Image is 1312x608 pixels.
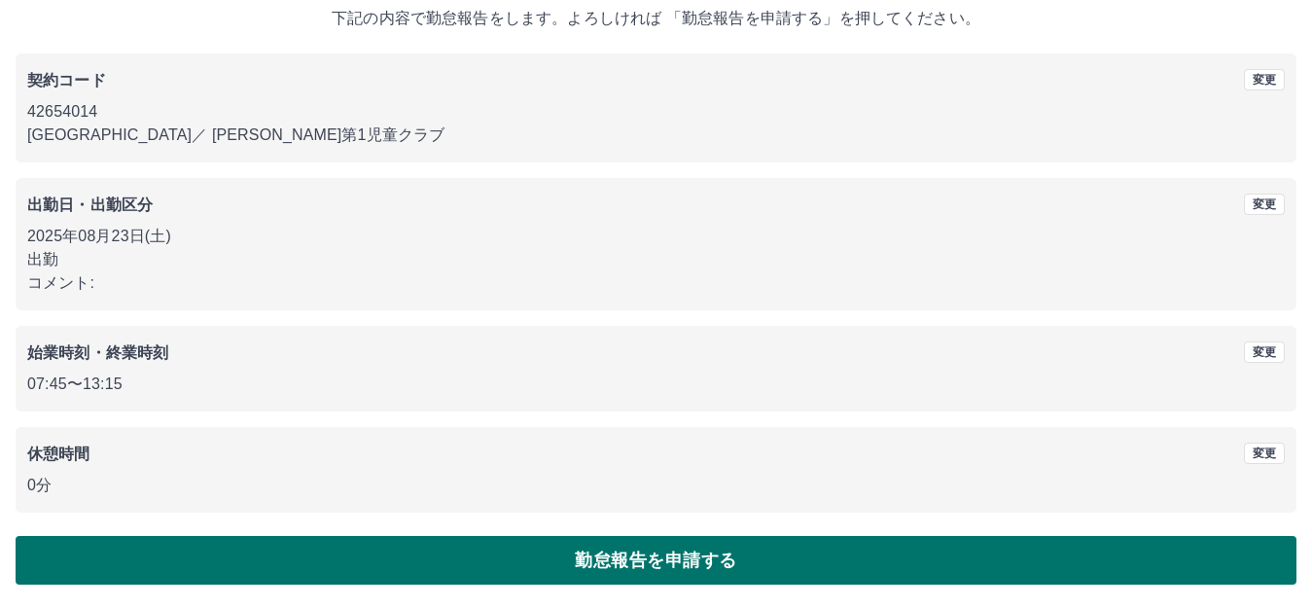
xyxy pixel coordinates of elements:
p: [GEOGRAPHIC_DATA] ／ [PERSON_NAME]第1児童クラブ [27,124,1285,147]
button: 変更 [1244,69,1285,90]
b: 契約コード [27,72,106,89]
button: 勤怠報告を申請する [16,536,1296,585]
b: 休憩時間 [27,446,90,462]
p: 2025年08月23日(土) [27,225,1285,248]
p: 07:45 〜 13:15 [27,373,1285,396]
button: 変更 [1244,443,1285,464]
button: 変更 [1244,194,1285,215]
p: コメント: [27,271,1285,295]
p: 0分 [27,474,1285,497]
b: 始業時刻・終業時刻 [27,344,168,361]
p: 下記の内容で勤怠報告をします。よろしければ 「勤怠報告を申請する」を押してください。 [16,7,1296,30]
p: 出勤 [27,248,1285,271]
button: 変更 [1244,341,1285,363]
b: 出勤日・出勤区分 [27,197,153,213]
p: 42654014 [27,100,1285,124]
